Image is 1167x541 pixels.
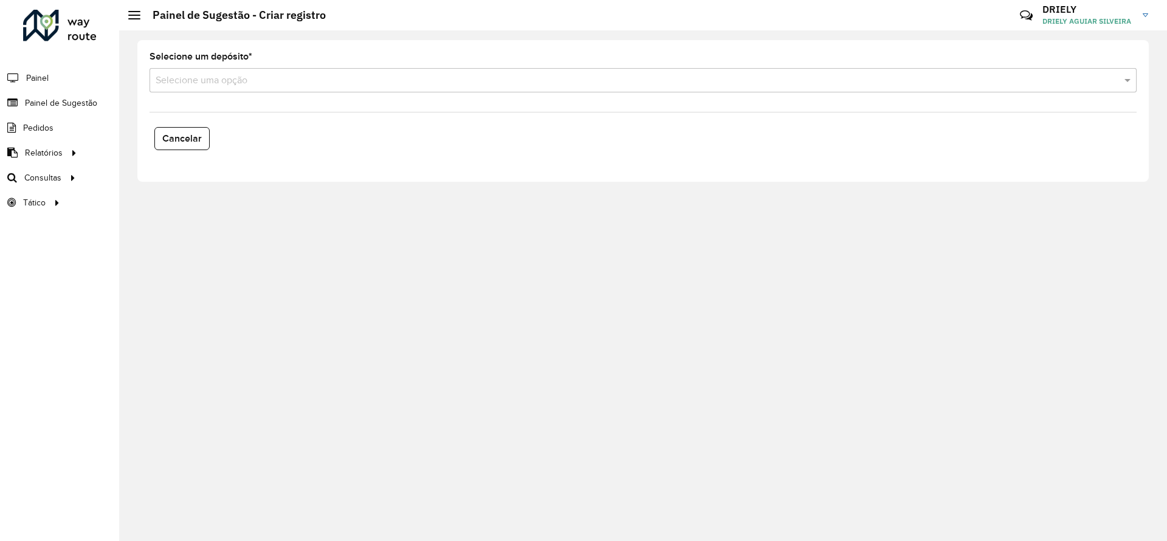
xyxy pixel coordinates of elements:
span: Relatórios [25,146,63,159]
span: Tático [23,196,46,209]
label: Selecione um depósito [150,49,252,64]
span: DRIELY AGUIAR SILVEIRA [1042,16,1134,27]
span: Consultas [24,171,61,184]
h2: Painel de Sugestão - Criar registro [140,9,326,22]
span: Painel de Sugestão [25,97,97,109]
span: Painel [26,72,49,84]
span: Pedidos [23,122,53,134]
h3: DRIELY [1042,4,1134,15]
button: Cancelar [154,127,210,150]
a: Contato Rápido [1013,2,1039,29]
span: Cancelar [162,133,202,143]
